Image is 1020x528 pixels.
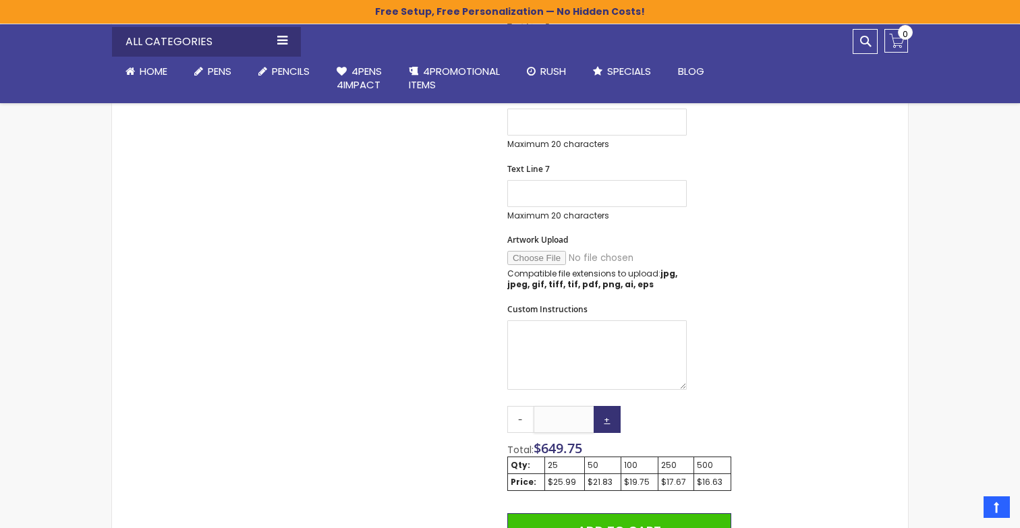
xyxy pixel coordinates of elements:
[594,406,621,433] a: +
[548,477,582,488] div: $25.99
[245,57,323,86] a: Pencils
[884,29,908,53] a: 0
[664,57,718,86] a: Blog
[181,57,245,86] a: Pens
[507,268,687,290] p: Compatible file extensions to upload:
[507,406,534,433] a: -
[513,57,579,86] a: Rush
[511,476,536,488] strong: Price:
[534,439,582,457] span: $
[588,477,618,488] div: $21.83
[588,460,618,471] div: 50
[548,460,582,471] div: 25
[409,64,500,92] span: 4PROMOTIONAL ITEMS
[272,64,310,78] span: Pencils
[507,268,677,290] strong: jpg, jpeg, gif, tiff, tif, pdf, png, ai, eps
[112,57,181,86] a: Home
[395,57,513,100] a: 4PROMOTIONALITEMS
[624,477,655,488] div: $19.75
[507,210,687,221] p: Maximum 20 characters
[323,57,395,100] a: 4Pens4impact
[607,64,651,78] span: Specials
[507,234,568,245] span: Artwork Upload
[140,64,167,78] span: Home
[511,459,530,471] strong: Qty:
[208,64,231,78] span: Pens
[507,443,534,457] span: Total:
[579,57,664,86] a: Specials
[507,303,588,315] span: Custom Instructions
[661,477,691,488] div: $17.67
[903,28,908,40] span: 0
[337,64,382,92] span: 4Pens 4impact
[697,460,728,471] div: 500
[507,163,550,175] span: Text Line 7
[678,64,704,78] span: Blog
[112,27,301,57] div: All Categories
[507,139,687,150] p: Maximum 20 characters
[697,477,728,488] div: $16.63
[661,460,691,471] div: 250
[540,64,566,78] span: Rush
[541,439,582,457] span: 649.75
[624,460,655,471] div: 100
